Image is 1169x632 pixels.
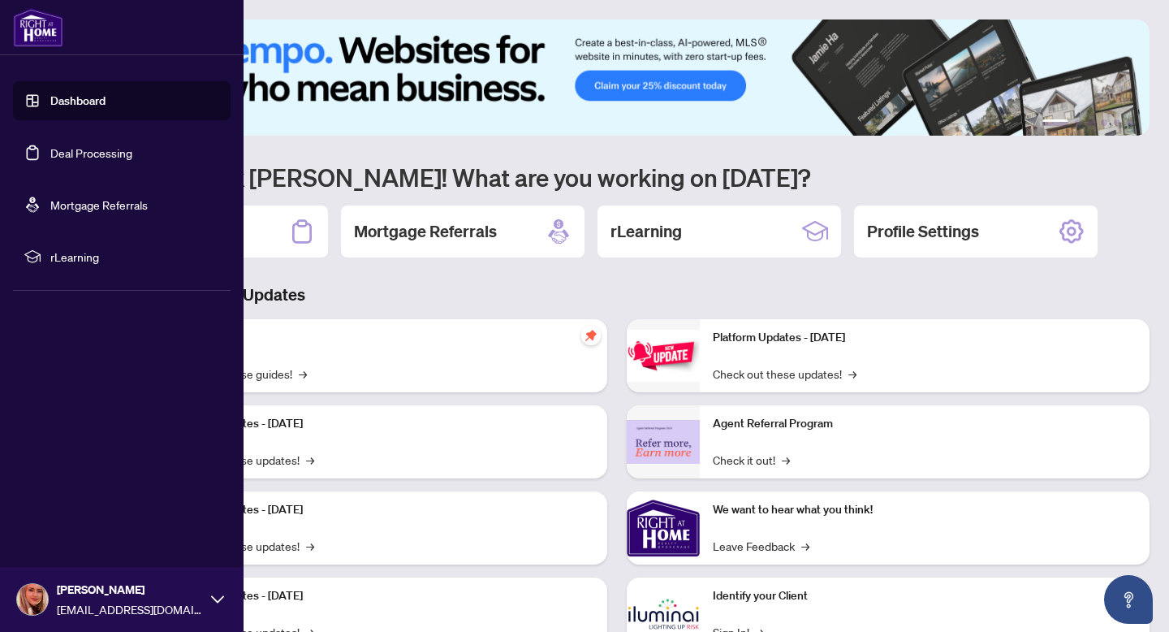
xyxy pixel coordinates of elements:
[848,365,856,383] span: →
[713,365,856,383] a: Check out these updates!→
[13,8,63,47] img: logo
[713,587,1137,605] p: Identify your Client
[306,537,314,555] span: →
[57,600,203,618] span: [EMAIL_ADDRESS][DOMAIN_NAME]
[84,19,1150,136] img: Slide 0
[354,220,497,243] h2: Mortgage Referrals
[713,501,1137,519] p: We want to hear what you think!
[627,330,700,381] img: Platform Updates - June 23, 2025
[50,145,132,160] a: Deal Processing
[713,537,809,555] a: Leave Feedback→
[17,584,48,615] img: Profile Icon
[84,162,1150,193] h1: Welcome back [PERSON_NAME]! What are you working on [DATE]?
[581,326,601,345] span: pushpin
[170,501,594,519] p: Platform Updates - [DATE]
[170,587,594,605] p: Platform Updates - [DATE]
[867,220,979,243] h2: Profile Settings
[801,537,809,555] span: →
[84,284,1150,306] h3: Brokerage & Industry Updates
[1127,119,1133,126] button: 6
[1104,575,1153,624] button: Open asap
[610,220,682,243] h2: rLearning
[1101,119,1107,126] button: 4
[782,451,790,469] span: →
[50,197,148,212] a: Mortgage Referrals
[170,415,594,433] p: Platform Updates - [DATE]
[1042,119,1068,126] button: 1
[299,365,307,383] span: →
[1075,119,1081,126] button: 2
[170,329,594,347] p: Self-Help
[57,581,203,599] span: [PERSON_NAME]
[306,451,314,469] span: →
[1088,119,1094,126] button: 3
[713,451,790,469] a: Check it out!→
[50,248,219,266] span: rLearning
[50,93,106,108] a: Dashboard
[627,420,700,465] img: Agent Referral Program
[1114,119,1120,126] button: 5
[627,491,700,565] img: We want to hear what you think!
[713,415,1137,433] p: Agent Referral Program
[713,329,1137,347] p: Platform Updates - [DATE]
